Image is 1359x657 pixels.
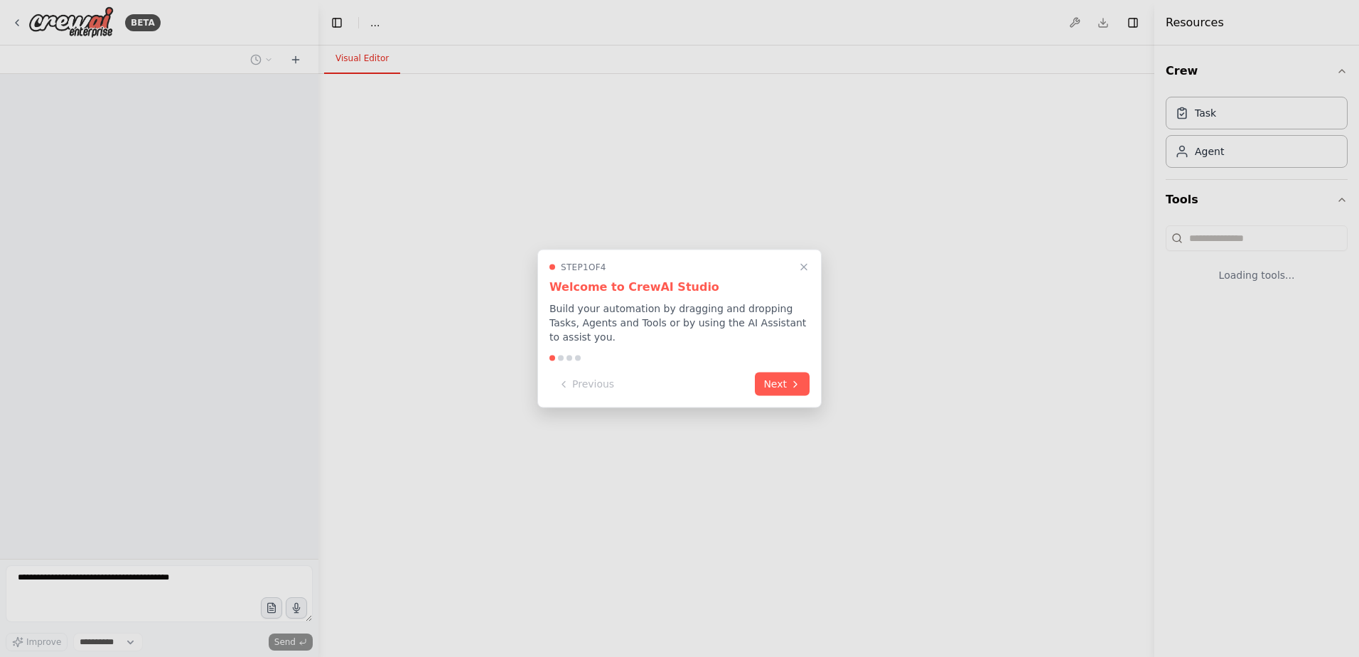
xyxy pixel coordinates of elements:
[561,262,606,273] span: Step 1 of 4
[755,373,810,396] button: Next
[549,279,810,296] h3: Welcome to CrewAI Studio
[795,259,812,276] button: Close walkthrough
[327,13,347,33] button: Hide left sidebar
[549,373,623,396] button: Previous
[549,301,810,344] p: Build your automation by dragging and dropping Tasks, Agents and Tools or by using the AI Assista...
